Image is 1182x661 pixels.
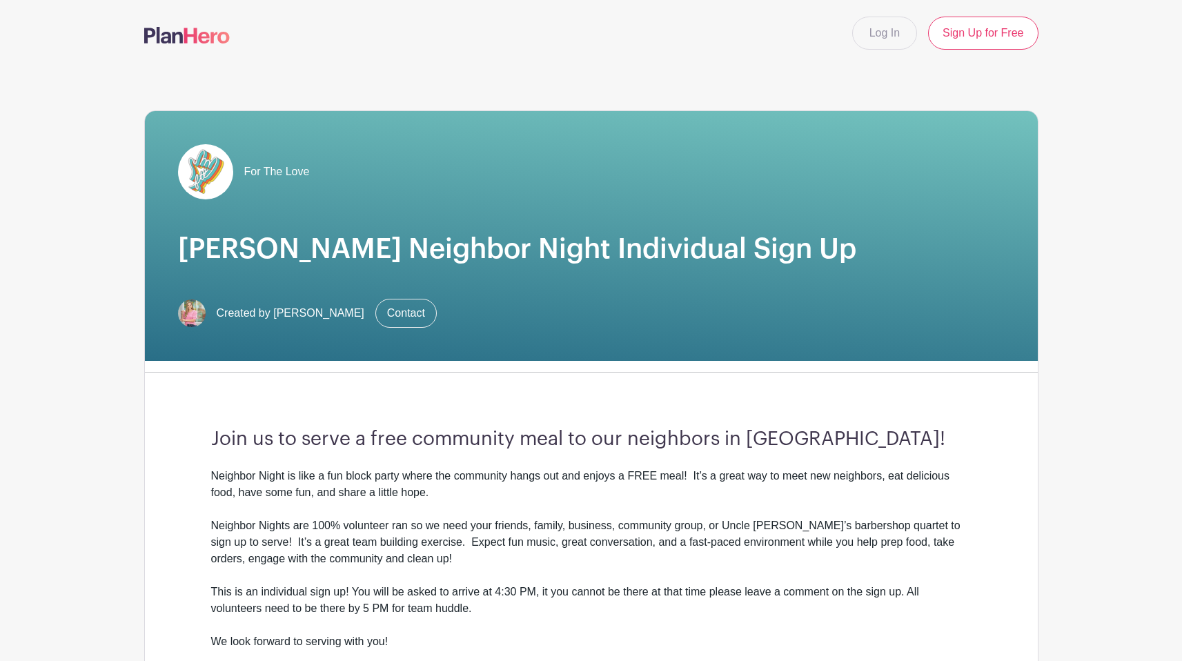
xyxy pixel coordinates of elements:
img: pageload-spinner.gif [178,144,233,199]
div: Neighbor Night is like a fun block party where the community hangs out and enjoys a FREE meal! It... [211,468,972,501]
div: Neighbor Nights are 100% volunteer ran so we need your friends, family, business, community group... [211,501,972,650]
img: logo-507f7623f17ff9eddc593b1ce0a138ce2505c220e1c5a4e2b4648c50719b7d32.svg [144,27,230,43]
span: For The Love [244,164,310,180]
a: Sign Up for Free [928,17,1038,50]
h3: Join us to serve a free community meal to our neighbors in [GEOGRAPHIC_DATA]! [211,428,972,451]
a: Log In [852,17,917,50]
img: 2x2%20headshot.png [178,299,206,327]
h1: [PERSON_NAME] Neighbor Night Individual Sign Up [178,233,1005,266]
a: Contact [375,299,437,328]
span: Created by [PERSON_NAME] [217,305,364,322]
